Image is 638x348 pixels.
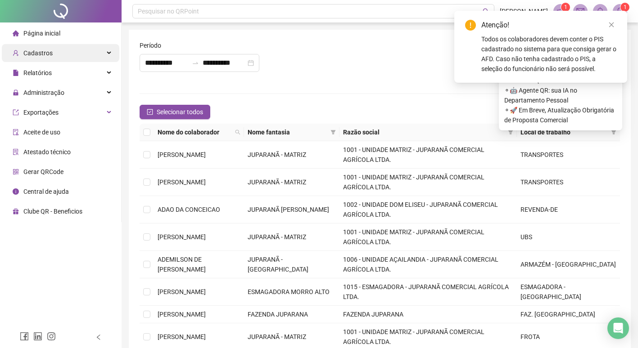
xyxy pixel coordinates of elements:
td: 1006 - UNIDADE AÇAILANDIA - JUPARANÃ COMERCIAL AGRÍCOLA LTDA. [339,251,517,278]
span: Local de trabalho [520,127,607,137]
span: left [95,334,102,340]
td: 1001 - UNIDADE MATRIZ - JUPARANÃ COMERCIAL AGRÍCOLA LTDA. [339,169,517,196]
button: Selecionar todos [140,105,210,119]
span: filter [508,129,513,135]
span: Gerar QRCode [23,168,63,175]
span: lock [13,89,19,96]
td: JUPARANÃ - MATRIZ [244,141,339,169]
span: close [608,22,615,28]
td: 1001 - UNIDADE MATRIZ - JUPARANÃ COMERCIAL AGRÍCOLA LTDA. [339,141,517,169]
td: ESMAGADORA - [GEOGRAPHIC_DATA] [517,278,620,306]
span: 1 [624,4,627,10]
span: Página inicial [23,30,60,37]
span: filter [506,125,515,139]
span: swap-right [192,59,199,67]
span: ⚬ 🚀 Em Breve, Atualização Obrigatória de Proposta Comercial [504,105,617,125]
span: file [13,70,19,76]
td: ESMAGADORA MORRO ALTO [244,278,339,306]
td: ARMAZÉM - [GEOGRAPHIC_DATA] [517,251,620,278]
td: 1001 - UNIDADE MATRIZ - JUPARANÃ COMERCIAL AGRÍCOLA LTDA. [339,223,517,251]
span: qrcode [13,169,19,175]
span: [PERSON_NAME] [158,288,206,295]
span: home [13,30,19,36]
span: solution [13,149,19,155]
span: [PERSON_NAME] [158,178,206,186]
span: filter [611,129,616,135]
td: JUPARANÃ - MATRIZ [244,223,339,251]
td: TRANSPORTES [517,169,620,196]
span: Central de ajuda [23,188,69,195]
span: 1 [564,4,567,10]
td: JUPARANÃ - [GEOGRAPHIC_DATA] [244,251,339,278]
span: Razão social [343,127,504,137]
span: bell [596,7,604,15]
span: to [192,59,199,67]
span: Aceite de uso [23,129,60,136]
span: filter [329,125,338,139]
span: Período [140,40,161,50]
td: FAZ. [GEOGRAPHIC_DATA] [517,306,620,323]
span: search [233,125,242,139]
span: exclamation-circle [465,20,476,31]
span: ⚬ 🤖 Agente QR: sua IA no Departamento Pessoal [504,85,617,105]
td: JUPARANÃ - MATRIZ [244,169,339,196]
span: audit [13,129,19,135]
span: [PERSON_NAME] [158,333,206,340]
div: Todos os colaboradores devem conter o PIS cadastrado no sistema para que consiga gerar o AFD. Cas... [481,34,616,74]
td: REVENDA-DE [517,196,620,223]
span: notification [557,7,565,15]
span: ADAO DA CONCEICAO [158,206,220,213]
span: Atestado técnico [23,148,71,156]
span: filter [609,125,618,139]
td: TRANSPORTES [517,141,620,169]
span: Administração [23,89,64,96]
span: ADEMILSON DE [PERSON_NAME] [158,256,206,273]
td: FAZENDA JUPARANA [244,306,339,323]
span: search [483,8,489,15]
span: facebook [20,332,29,341]
span: Cadastros [23,49,53,57]
span: Clube QR - Beneficios [23,208,82,215]
span: filter [330,129,336,135]
td: FAZENDA JUPARANA [339,306,517,323]
div: Atenção! [481,20,616,31]
div: Open Intercom Messenger [607,317,629,339]
span: Relatórios [23,69,52,76]
span: instagram [47,332,56,341]
span: export [13,109,19,116]
td: UBS [517,223,620,251]
img: 85736 [613,4,627,18]
a: Close [606,20,616,30]
td: 1002 - UNIDADE DOM ELISEU - JUPARANÃ COMERCIAL AGRÍCOLA LTDA. [339,196,517,223]
span: check-square [147,109,153,115]
td: JUPARANÃ [PERSON_NAME] [244,196,339,223]
span: search [235,129,240,135]
span: Nome fantasia [248,127,327,137]
span: [PERSON_NAME] [158,311,206,318]
span: Selecionar todos [157,107,203,117]
span: [PERSON_NAME] [500,6,548,16]
sup: 1 [561,3,570,12]
span: [PERSON_NAME] [158,151,206,158]
sup: Atualize o seu contato no menu Meus Dados [620,3,629,12]
span: Exportações [23,109,59,116]
span: gift [13,208,19,214]
span: linkedin [33,332,42,341]
span: [PERSON_NAME] [158,233,206,241]
span: mail [576,7,584,15]
td: 1015 - ESMAGADORA - JUPARANÃ COMERCIAL AGRÍCOLA LTDA. [339,278,517,306]
span: Nome do colaborador [158,127,231,137]
span: user-add [13,50,19,56]
span: info-circle [13,188,19,195]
